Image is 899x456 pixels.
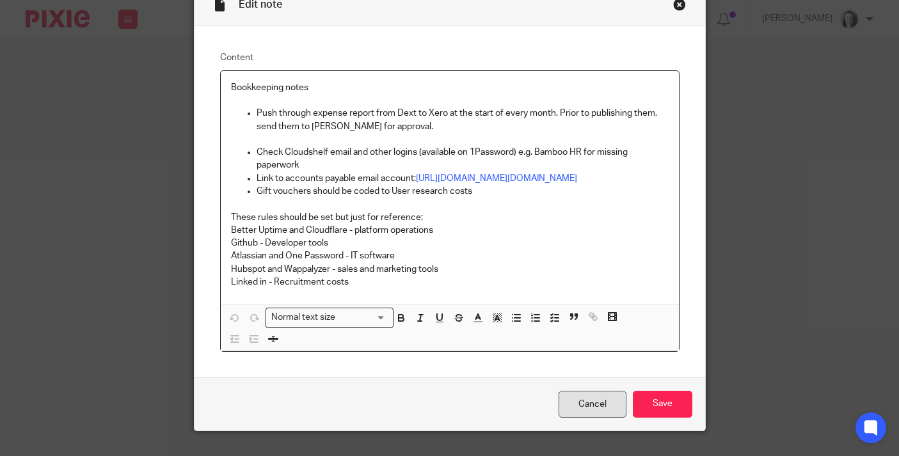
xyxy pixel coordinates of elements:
[269,311,338,324] span: Normal text size
[266,308,394,327] div: Search for option
[231,276,669,288] p: Linked in - Recruitment costs
[257,172,669,185] p: Link to accounts payable email account:
[231,249,669,262] p: Atlassian and One Password - IT software
[339,311,385,324] input: Search for option
[559,391,626,418] a: Cancel
[257,185,669,198] p: Gift vouchers should be coded to User research costs
[231,237,669,249] p: Github - Developer tools
[257,107,669,133] p: Push through expense report from Dext to Xero at the start of every month. Prior to publishing th...
[231,224,669,237] p: Better Uptime and Cloudflare - platform operations
[257,146,669,172] p: Check Cloudshelf email and other logins (available on 1Password) e.g. Bamboo HR for missing paper...
[231,81,669,94] p: Bookkeeping notes
[633,391,692,418] input: Save
[416,174,577,183] a: [URL][DOMAIN_NAME][DOMAIN_NAME]
[231,263,669,276] p: Hubspot and Wappalyzer - sales and marketing tools
[231,211,669,224] p: These rules should be set but just for reference:
[220,51,680,64] label: Content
